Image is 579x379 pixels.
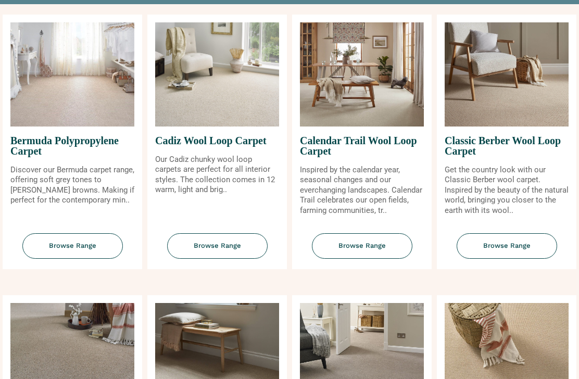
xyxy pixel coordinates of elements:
[155,155,279,195] p: Our Cadiz chunky wool loop carpets are perfect for all interior styles. The collection comes in 1...
[22,233,123,259] span: Browse Range
[10,127,134,165] span: Bermuda Polypropylene Carpet
[445,165,569,216] p: Get the country look with our Classic Berber wool carpet. Inspired by the beauty of the natural w...
[300,22,424,127] img: Calendar Trail Wool Loop Carpet
[312,233,412,259] span: Browse Range
[10,22,134,127] img: Bermuda Polypropylene Carpet
[3,233,142,269] a: Browse Range
[445,22,569,127] img: Classic Berber Wool Loop Carpet
[10,165,134,206] p: Discover our Bermuda carpet range, offering soft grey tones to [PERSON_NAME] browns. Making if pe...
[457,233,557,259] span: Browse Range
[445,127,569,165] span: Classic Berber Wool Loop Carpet
[155,22,279,127] img: Cadiz Wool Loop Carpet
[437,233,576,269] a: Browse Range
[300,165,424,216] p: Inspired by the calendar year, seasonal changes and our everchanging landscapes. Calendar Trail c...
[147,233,287,269] a: Browse Range
[300,127,424,165] span: Calendar Trail Wool Loop Carpet
[292,233,432,269] a: Browse Range
[155,127,279,155] span: Cadiz Wool Loop Carpet
[167,233,268,259] span: Browse Range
